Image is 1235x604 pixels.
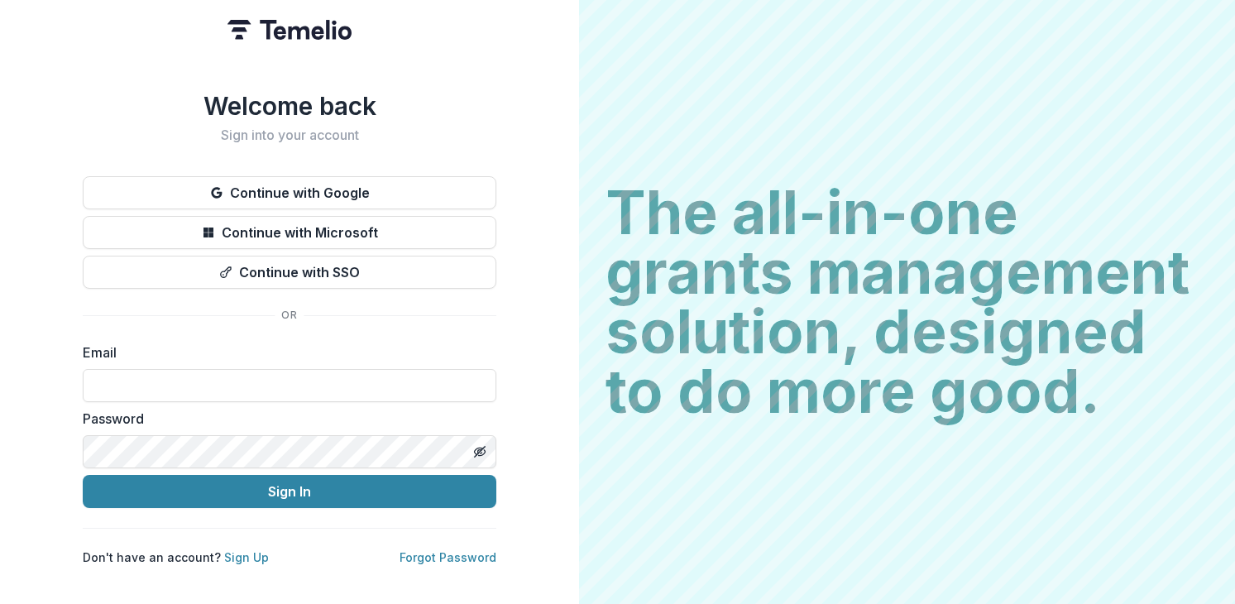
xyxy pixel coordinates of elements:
[83,256,496,289] button: Continue with SSO
[83,475,496,508] button: Sign In
[227,20,352,40] img: Temelio
[83,549,269,566] p: Don't have an account?
[83,409,486,429] label: Password
[83,216,496,249] button: Continue with Microsoft
[224,550,269,564] a: Sign Up
[467,439,493,465] button: Toggle password visibility
[83,176,496,209] button: Continue with Google
[400,550,496,564] a: Forgot Password
[83,127,496,143] h2: Sign into your account
[83,91,496,121] h1: Welcome back
[83,343,486,362] label: Email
